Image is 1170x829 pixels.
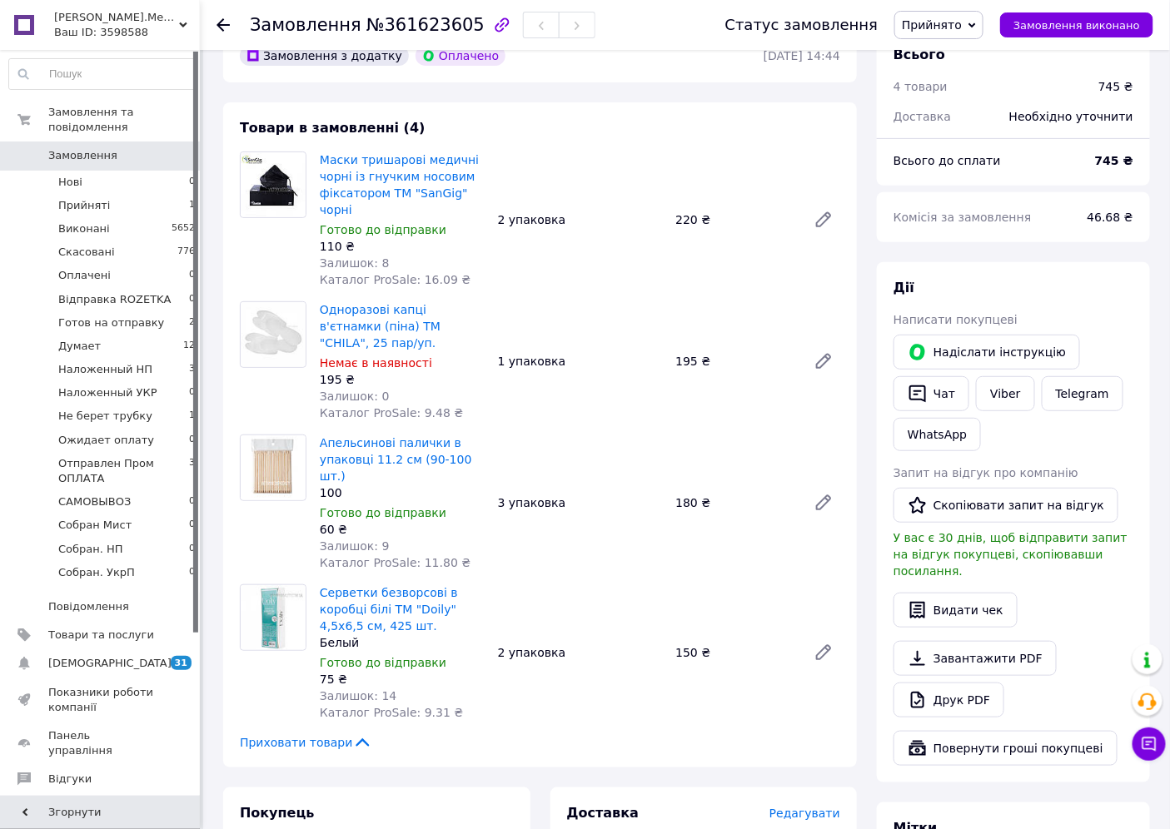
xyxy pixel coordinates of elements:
span: Дії [894,280,914,295]
span: 0 [189,385,195,400]
div: 195 ₴ [320,371,485,388]
span: Готово до відправки [320,656,446,669]
span: Собран. УкрП [58,565,135,580]
time: [DATE] 14:44 [764,49,840,62]
span: 1 [189,409,195,424]
span: 0 [189,565,195,580]
span: Виконані [58,221,110,236]
div: 100 [320,484,485,501]
span: Повідомлення [48,599,129,614]
span: 46.68 ₴ [1088,211,1133,224]
span: 0 [189,292,195,307]
span: 1 [189,198,195,213]
div: 3 упаковка [491,491,670,514]
span: Покупець [240,805,315,821]
a: Viber [976,376,1034,411]
span: Товари в замовленні (4) [240,120,426,136]
span: Не берет трубку [58,409,152,424]
span: 0 [189,268,195,283]
span: Замовлення [250,15,361,35]
span: Відгуки [48,772,92,787]
span: Каталог ProSale: 16.09 ₴ [320,273,470,286]
div: 150 ₴ [669,641,800,664]
a: Апельсинові палички в упаковці 11.2 см (90-100 шт.) [320,436,472,483]
span: Залишок: 0 [320,390,390,403]
span: Комісія за замовлення [894,211,1032,224]
span: Доставка [567,805,640,821]
span: Залишок: 9 [320,539,390,553]
span: 12 [183,339,195,354]
span: Каталог ProSale: 9.31 ₴ [320,706,463,719]
span: Панель управління [48,728,154,758]
span: Показники роботи компанії [48,685,154,715]
span: Готово до відправки [320,223,446,236]
span: Ожидает оплату [58,433,154,448]
span: 0 [189,433,195,448]
img: Одноразові капці в'єтнамки (піна) ТМ "CHILA", 25 пар/уп. [241,302,306,367]
span: 0 [189,494,195,509]
div: 745 ₴ [1098,78,1133,95]
span: 4 товари [894,80,948,93]
a: Друк PDF [894,683,1004,717]
span: Каталог ProSale: 9.48 ₴ [320,406,463,419]
input: Пошук [9,59,196,89]
span: Замовлення та повідомлення [48,105,200,135]
a: Серветки безворсові в коробці білі ТМ "Doily" 4,5х6,5 см, 425 шт. [320,586,458,633]
span: 2 [189,315,195,330]
a: Одноразові капці в'єтнамки (піна) ТМ "CHILA", 25 пар/уп. [320,303,441,350]
span: Наложенный УКР [58,385,157,400]
img: Серветки безворсові в коробці білі ТМ "Doily" 4,5х6,5 см, 425 шт. [241,585,306,650]
div: 220 ₴ [669,208,800,231]
img: Апельсинові палички в упаковці 11.2 см (90-100 шт.) [241,435,306,500]
span: Всього [894,47,945,62]
div: Повернутися назад [217,17,230,33]
div: Белый [320,634,485,651]
span: Прийнято [902,18,962,32]
div: 180 ₴ [669,491,800,514]
div: 2 упаковка [491,208,670,231]
span: Собран. НП [58,542,123,557]
span: У вас є 30 днів, щоб відправити запит на відгук покупцеві, скопіювавши посилання. [894,531,1128,578]
span: Прийняті [58,198,110,213]
span: Нові [58,175,82,190]
span: Скасовані [58,245,115,260]
div: 195 ₴ [669,350,800,373]
span: Залишок: 8 [320,256,390,270]
span: 3 [189,456,195,486]
span: Всього до сплати [894,154,1001,167]
span: САМОВЫВОЗ [58,494,131,509]
span: Редагувати [769,807,840,820]
span: 0 [189,542,195,557]
span: 776 [177,245,195,260]
span: Оплачені [58,268,111,283]
a: WhatsApp [894,418,981,451]
a: Telegram [1042,376,1123,411]
span: Собран Мист [58,518,132,533]
span: Думает [58,339,101,354]
span: 31 [171,656,192,670]
span: 5652 [172,221,195,236]
div: 1 упаковка [491,350,670,373]
span: Відправка ROZETKA [58,292,171,307]
div: 2 упаковка [491,641,670,664]
div: Замовлення з додатку [240,46,409,66]
span: Viktory.MedSpaBeauty [54,10,179,25]
span: Готово до відправки [320,506,446,519]
div: Необхідно уточнити [999,98,1143,135]
span: Отправлен Пром ОПЛАТА [58,456,189,486]
span: 3 [189,362,195,377]
span: Товари та послуги [48,628,154,643]
span: Залишок: 14 [320,689,396,702]
a: Маски тришарові медичні чорні із гнучким носовим фіксатором ТМ "SanGig" чорні [320,153,479,216]
span: Немає в наявності [320,356,432,370]
button: Скопіювати запит на відгук [894,488,1118,523]
div: 60 ₴ [320,521,485,538]
span: Приховати товари [240,734,372,751]
button: Надіслати інструкцію [894,335,1080,370]
a: Редагувати [807,486,840,519]
span: Каталог ProSale: 11.80 ₴ [320,556,470,569]
div: 75 ₴ [320,671,485,688]
span: Замовлення [48,148,117,163]
a: Завантажити PDF [894,641,1057,676]
span: Доставка [894,110,951,123]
